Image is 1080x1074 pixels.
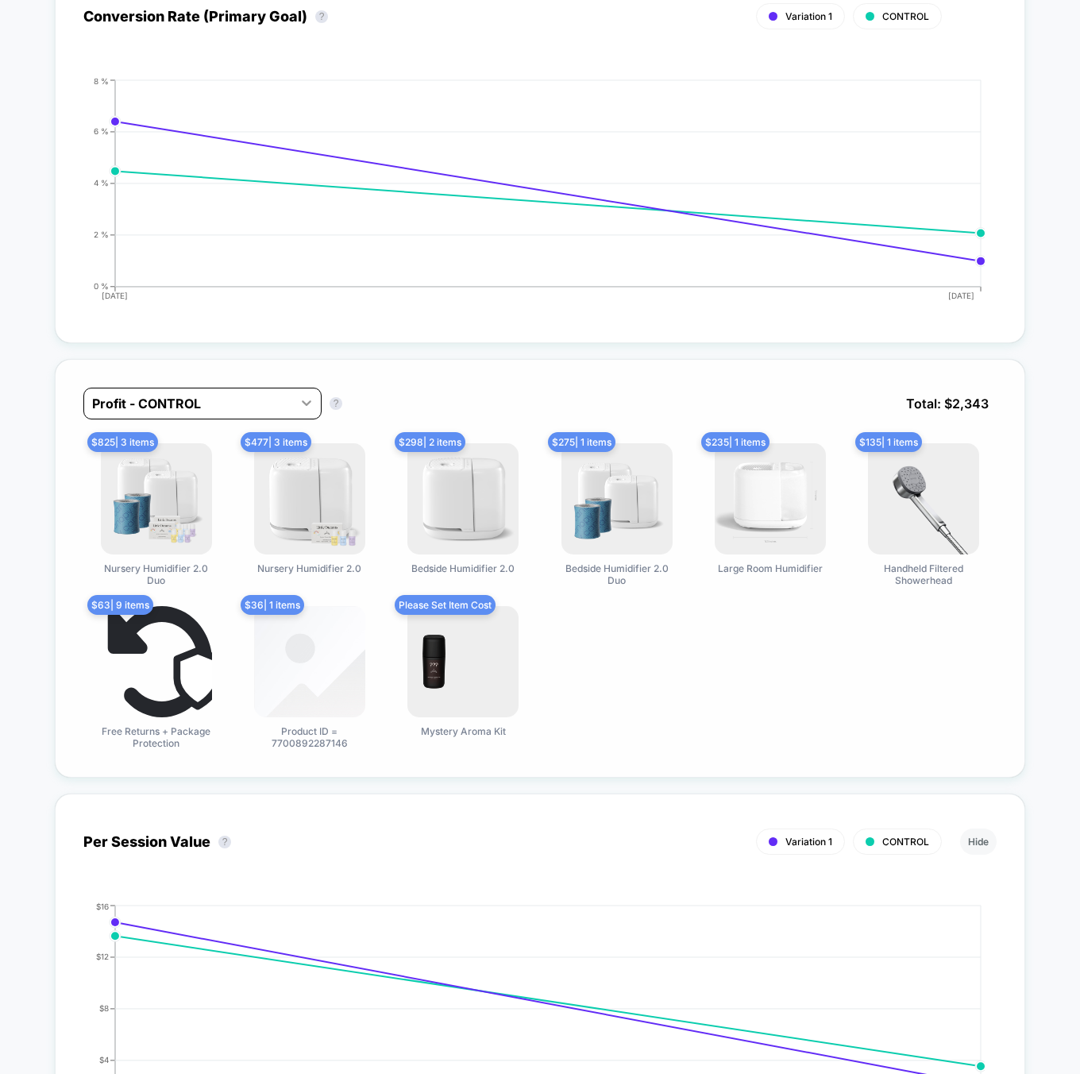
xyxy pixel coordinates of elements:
button: ? [218,836,231,848]
tspan: $4 [99,1055,109,1064]
tspan: [DATE] [102,291,128,300]
img: Free Returns + Package Protection [101,606,212,717]
img: Bedside Humidifier 2.0 Duo [561,443,673,554]
tspan: 6 % [94,126,109,136]
span: Variation 1 [785,836,832,848]
img: Nursery Humidifier 2.0 Duo [101,443,212,554]
button: ? [330,397,342,410]
span: Nursery Humidifier 2.0 Duo [97,562,216,586]
tspan: 4 % [94,178,109,187]
span: $ 298 | 2 items [395,432,465,452]
img: Nursery Humidifier 2.0 [254,443,365,554]
span: $ 63 | 9 items [87,595,153,615]
span: Free Returns + Package Protection [97,725,216,749]
tspan: 8 % [94,75,109,85]
tspan: 0 % [94,281,109,291]
img: Large Room Humidifier [715,443,826,554]
span: CONTROL [882,836,929,848]
span: $ 235 | 1 items [701,432,769,452]
span: Bedside Humidifier 2.0 [411,562,515,574]
span: $ 135 | 1 items [855,432,922,452]
tspan: $12 [96,952,109,961]
tspan: $8 [99,1003,109,1013]
button: ? [315,10,328,23]
span: Total: $ 2,343 [898,388,997,419]
span: Nursery Humidifier 2.0 [257,562,361,574]
span: Large Room Humidifier [718,562,823,574]
span: Handheld Filtered Showerhead [864,562,983,586]
div: CONVERSION_RATE [67,76,981,315]
tspan: 2 % [94,230,109,239]
span: Variation 1 [785,10,832,22]
span: Bedside Humidifier 2.0 Duo [557,562,677,586]
tspan: $16 [96,901,109,910]
img: Mystery Aroma Kit [407,606,519,717]
span: Mystery Aroma Kit [421,725,506,737]
button: Hide [960,829,997,855]
span: CONTROL [882,10,929,22]
span: $ 477 | 3 items [241,432,311,452]
img: Handheld Filtered Showerhead [868,443,979,554]
span: $ 275 | 1 items [548,432,615,452]
span: $ 36 | 1 items [241,595,304,615]
span: $ 825 | 3 items [87,432,158,452]
span: Please Set Item Cost [395,595,496,615]
img: Bedside Humidifier 2.0 [407,443,519,554]
img: Product ID = 7700892287146 [254,606,365,717]
span: Product ID = 7700892287146 [250,725,369,749]
tspan: [DATE] [949,291,975,300]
